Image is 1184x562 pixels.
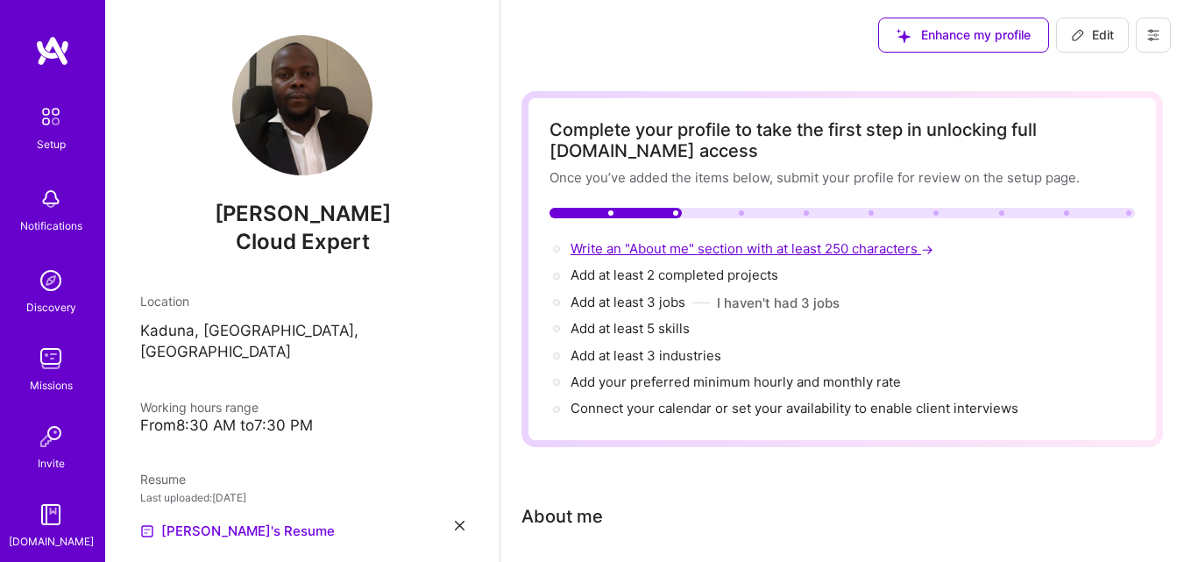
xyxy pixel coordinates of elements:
button: Edit [1056,18,1129,53]
div: Notifications [20,217,82,235]
div: From 8:30 AM to 7:30 PM [140,416,464,435]
span: Resume [140,472,186,487]
span: → [921,240,933,259]
span: Cloud Expert [236,229,370,254]
i: icon SuggestedTeams [897,29,911,43]
img: guide book [33,497,68,532]
img: Invite [33,419,68,454]
img: User Avatar [232,35,372,175]
img: Resume [140,524,154,538]
span: Enhance my profile [897,26,1031,44]
img: bell [33,181,68,217]
span: [PERSON_NAME] [140,201,464,227]
div: Last uploaded: [DATE] [140,488,464,507]
span: Working hours range [140,400,259,415]
div: [DOMAIN_NAME] [9,532,94,551]
span: Add at least 2 completed projects [571,267,778,283]
button: I haven't had 3 jobs [717,294,840,312]
p: Kaduna, [GEOGRAPHIC_DATA], [GEOGRAPHIC_DATA] [140,321,464,363]
span: Edit [1071,26,1114,44]
img: discovery [33,263,68,298]
span: Add at least 5 skills [571,320,690,337]
div: Discovery [26,298,76,317]
span: Connect your calendar or set your availability to enable client interviews [571,400,1018,416]
span: Write an "About me" section with at least 250 characters [571,240,937,257]
a: [PERSON_NAME]'s Resume [140,521,335,542]
div: Complete your profile to take the first step in unlocking full [DOMAIN_NAME] access [549,119,1135,161]
span: Add your preferred minimum hourly and monthly rate [571,373,901,390]
span: Add at least 3 industries [571,347,721,364]
img: logo [35,35,70,67]
button: Enhance my profile [878,18,1049,53]
div: Missions [30,376,73,395]
img: teamwork [33,341,68,376]
div: Setup [37,135,66,153]
div: Location [140,292,464,310]
span: Add at least 3 jobs [571,294,685,310]
img: setup [32,98,69,135]
i: icon Close [455,521,464,530]
div: Invite [38,454,65,473]
div: About me [521,503,603,530]
div: Once you’ve added the items below, submit your profile for review on the setup page. [549,168,1135,187]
